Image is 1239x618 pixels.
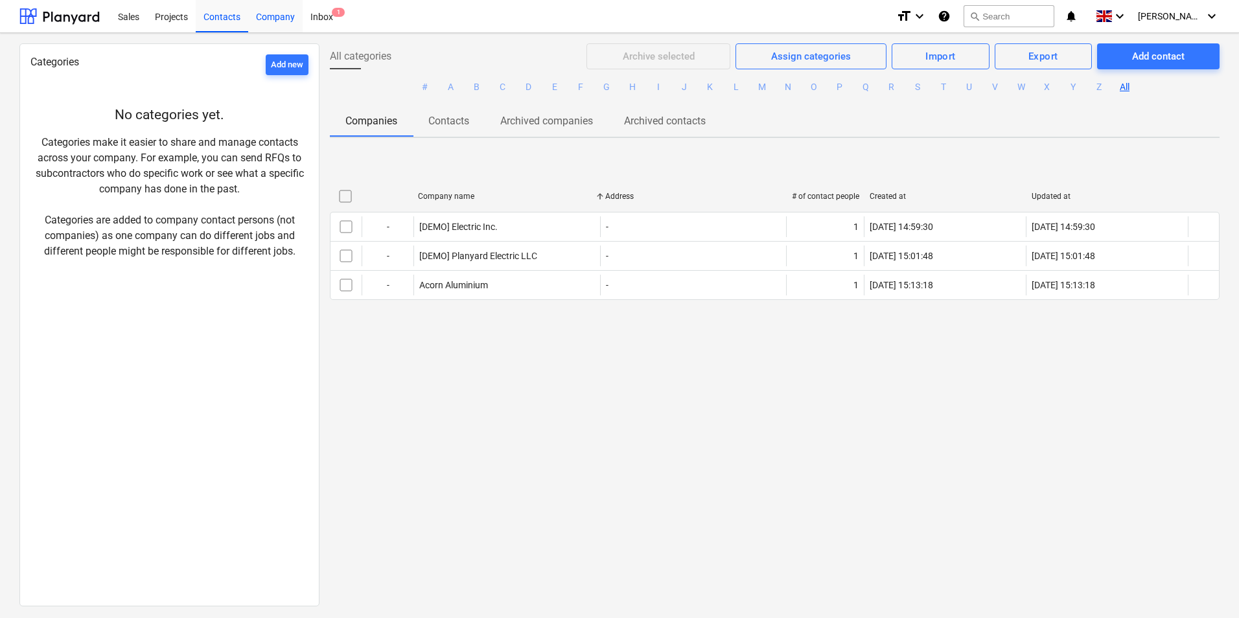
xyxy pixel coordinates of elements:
div: 1 [853,251,859,261]
div: - [362,246,413,266]
div: Export [1028,48,1058,65]
button: M [754,80,770,95]
span: All categories [330,49,391,64]
button: Search [964,5,1054,27]
div: Add contact [1132,48,1185,65]
div: # of contact people [792,192,859,201]
button: Q [858,80,874,95]
button: P [832,80,848,95]
button: G [599,80,614,95]
button: R [884,80,899,95]
span: 1 [332,8,345,17]
p: Contacts [428,113,469,129]
button: Add new [266,54,308,75]
button: I [651,80,666,95]
p: Categories make it easier to share and manage contacts across your company. For example, you can ... [30,135,308,259]
button: N [780,80,796,95]
div: Import [925,48,956,65]
div: [DATE] 15:13:18 [870,280,933,290]
div: Acorn Aluminium [419,280,488,290]
button: V [988,80,1003,95]
div: [DEMO] Electric Inc. [419,222,498,232]
i: Knowledge base [938,8,951,24]
button: A [443,80,459,95]
div: - [362,216,413,237]
div: Assign categories [771,48,851,65]
button: L [728,80,744,95]
p: Archived contacts [624,113,706,129]
p: No categories yet. [30,106,308,124]
div: Updated at [1032,192,1183,201]
i: keyboard_arrow_down [1112,8,1128,24]
button: K [702,80,718,95]
span: [PERSON_NAME] [1138,11,1203,21]
div: Company name [418,192,595,201]
button: O [806,80,822,95]
button: F [573,80,588,95]
button: Add contact [1097,43,1220,69]
button: X [1039,80,1055,95]
div: [DEMO] Planyard Electric LLC [419,251,537,261]
button: E [547,80,562,95]
button: D [521,80,537,95]
div: Add new [271,58,303,73]
div: Address [605,192,782,201]
i: notifications [1065,8,1078,24]
button: Y [1065,80,1081,95]
button: Export [995,43,1092,69]
div: - [362,275,413,295]
div: [DATE] 15:01:48 [1032,251,1095,261]
div: [DATE] 14:59:30 [1032,222,1095,232]
div: - [606,251,608,261]
div: - [606,222,608,232]
div: [DATE] 15:13:18 [1032,280,1095,290]
button: C [495,80,511,95]
button: U [962,80,977,95]
p: Archived companies [500,113,593,129]
button: B [469,80,485,95]
i: format_size [896,8,912,24]
button: Import [892,43,990,69]
div: 1 [853,280,859,290]
button: W [1013,80,1029,95]
div: [DATE] 14:59:30 [870,222,933,232]
div: - [606,280,608,290]
button: S [910,80,925,95]
button: All [1117,80,1133,95]
button: Assign categories [735,43,886,69]
i: keyboard_arrow_down [1204,8,1220,24]
div: 1 [853,222,859,232]
p: Companies [345,113,397,129]
button: T [936,80,951,95]
div: [DATE] 15:01:48 [870,251,933,261]
span: Categories [30,56,79,68]
button: J [677,80,692,95]
button: Z [1091,80,1107,95]
button: # [417,80,433,95]
div: Created at [870,192,1021,201]
button: H [625,80,640,95]
i: keyboard_arrow_down [912,8,927,24]
span: search [969,11,980,21]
